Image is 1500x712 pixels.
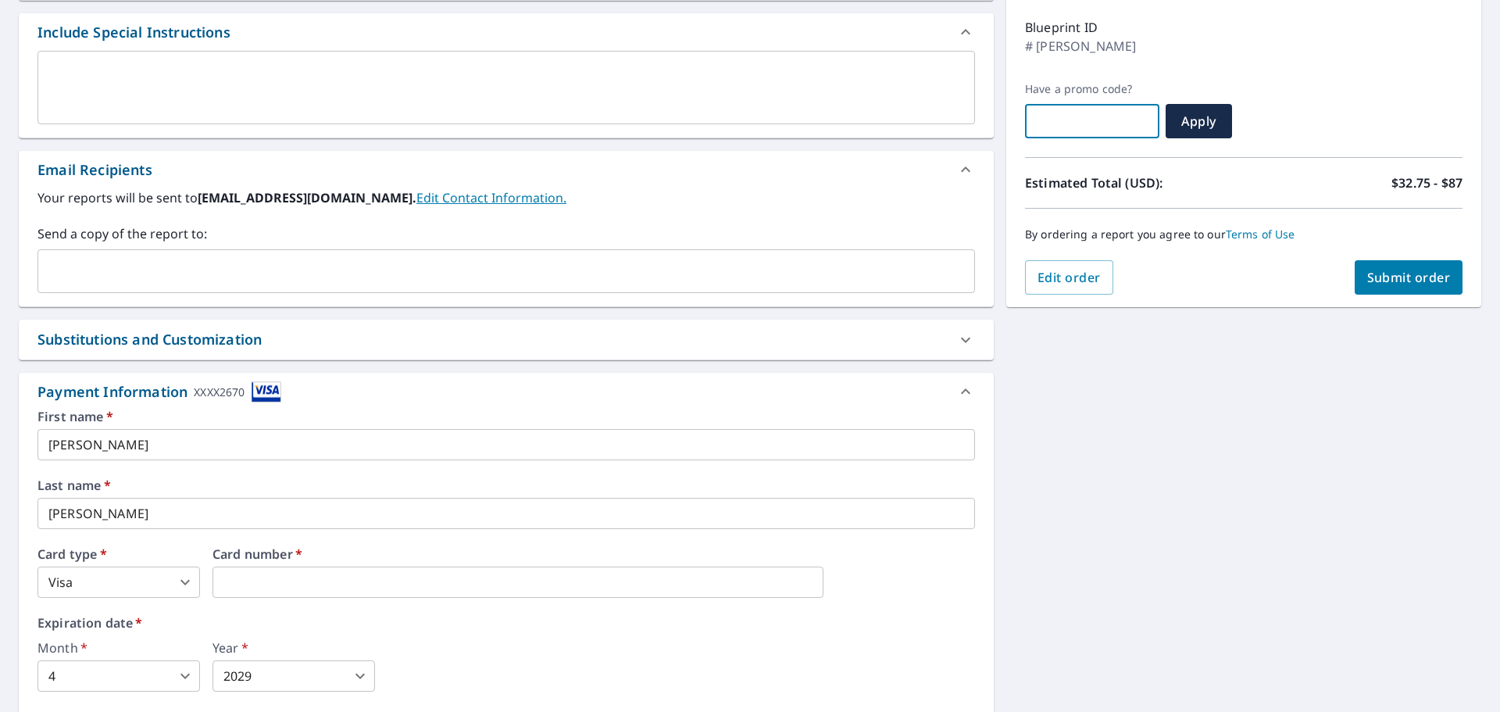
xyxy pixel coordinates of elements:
label: Your reports will be sent to [37,188,975,207]
div: Substitutions and Customization [19,320,994,360]
p: # [PERSON_NAME] [1025,37,1136,55]
div: Include Special Instructions [37,22,230,43]
div: 2029 [212,660,375,692]
button: Submit order [1355,260,1463,295]
span: Submit order [1367,269,1451,286]
label: Card type [37,548,200,560]
p: Estimated Total (USD): [1025,174,1244,192]
div: Include Special Instructions [19,13,994,51]
div: Payment Information [37,381,281,403]
label: Month [37,642,200,654]
label: Send a copy of the report to: [37,224,975,243]
div: Payment InformationXXXX2670cardImage [19,373,994,410]
p: Blueprint ID [1025,18,1098,37]
label: Have a promo code? [1025,82,1159,96]
div: Substitutions and Customization [37,329,262,350]
iframe: secure payment field [212,567,823,598]
label: Year [212,642,375,654]
label: First name [37,410,975,423]
div: XXXX2670 [194,381,245,403]
label: Expiration date [37,617,975,629]
a: Terms of Use [1226,227,1295,242]
div: Email Recipients [19,151,994,188]
span: Edit order [1037,269,1101,286]
a: EditContactInfo [416,189,566,206]
label: Card number [212,548,975,560]
div: Email Recipients [37,159,152,181]
p: By ordering a report you agree to our [1025,227,1462,242]
img: cardImage [252,381,281,403]
span: Apply [1178,113,1220,130]
label: Last name [37,479,975,492]
div: Visa [37,567,200,598]
b: [EMAIL_ADDRESS][DOMAIN_NAME]. [198,189,416,206]
button: Edit order [1025,260,1113,295]
p: $32.75 - $87 [1391,174,1462,192]
button: Apply [1166,104,1232,138]
div: 4 [37,660,200,692]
